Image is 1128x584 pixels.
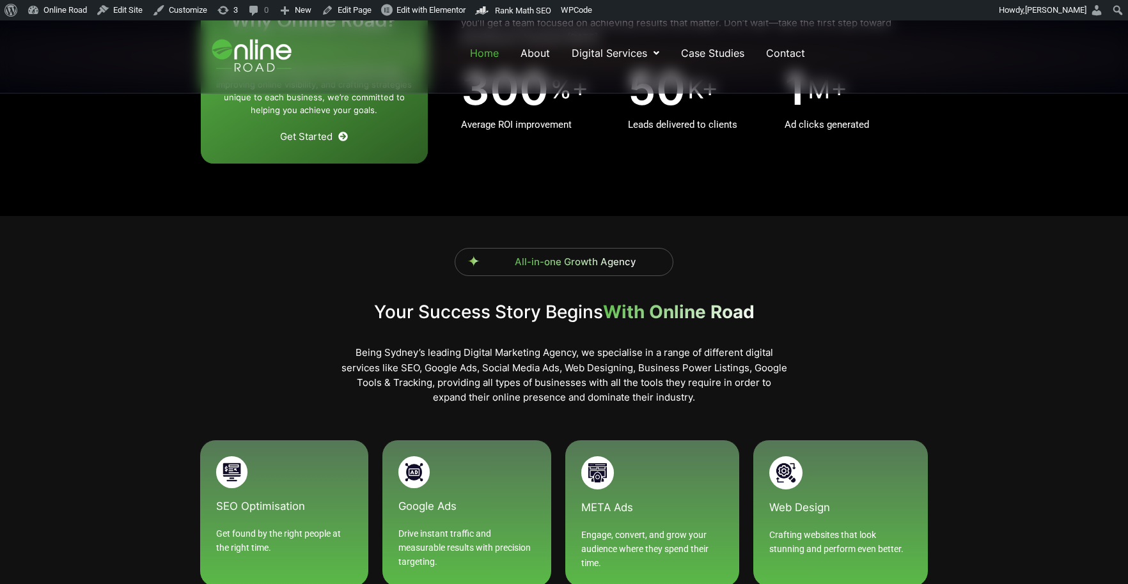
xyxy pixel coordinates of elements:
span: [PERSON_NAME] [1025,5,1086,15]
p: Average ROI improvement [461,118,615,132]
p: Crafting websites that look stunning and perform even better. [769,528,912,556]
p: Drive instant traffic and measurable results with precision targeting. [398,527,535,569]
a: Contact [765,42,806,65]
a: Digital Services [570,42,661,65]
h2: %+ [551,77,588,102]
h2: M+ [808,77,847,102]
a: About [519,42,551,65]
span: Get Started [280,132,333,141]
a: Get Started [280,132,348,141]
a: Web Design [769,501,830,514]
a: Case Studies [680,42,746,65]
a: META Ads [581,501,633,514]
span: All-in-one Growth Agency [515,256,636,268]
h2: Your Success Story Begins [200,302,928,323]
p: Get found by the right people at the right time. [216,527,352,555]
a: Google Ads [398,500,457,512]
span: With Online Road [603,301,755,323]
a: Home [469,42,500,65]
p: Leads delivered to clients [628,118,772,132]
span: 1 [785,67,806,111]
span: 50 [628,67,685,111]
a: SEO Optimisation​ [216,500,305,512]
span: Edit with Elementor [396,5,466,15]
p: Engage, convert, and grow your audience where they spend their time. [581,528,724,570]
h2: K+ [687,77,718,102]
span: Rank Math SEO [495,6,551,15]
p: Ad clicks generated [785,118,928,132]
span: 300 [461,67,549,111]
p: Being Sydney’s leading Digital Marketing Agency, we specialise in a range of different digital se... [340,345,788,404]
